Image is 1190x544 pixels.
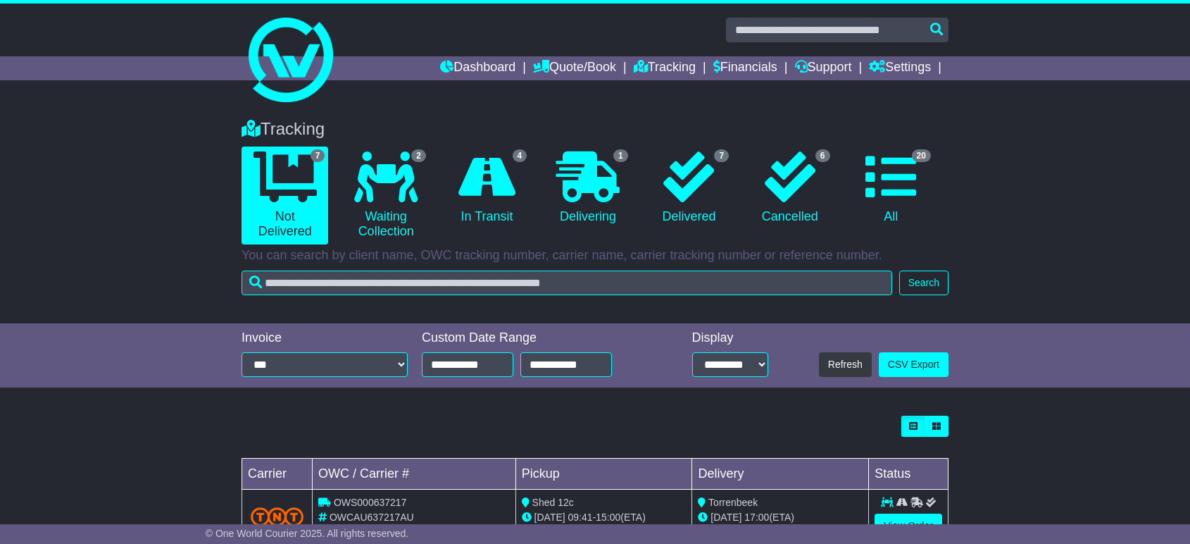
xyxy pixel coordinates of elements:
[634,56,696,80] a: Tracking
[713,56,777,80] a: Financials
[613,149,628,162] span: 1
[568,512,593,523] span: 09:41
[330,512,414,523] span: OWCAU637217AU
[692,330,768,346] div: Display
[342,147,429,245] a: 2 Waiting Collection
[875,514,942,538] a: View Order
[311,149,325,162] span: 7
[206,528,409,539] span: © One World Courier 2025. All rights reserved.
[744,512,769,523] span: 17:00
[522,510,687,525] div: - (ETA)
[422,330,648,346] div: Custom Date Range
[879,352,948,377] a: CSV Export
[848,147,934,230] a: 20 All
[544,147,631,230] a: 1 Delivering
[242,459,313,490] td: Carrier
[646,147,732,230] a: 7 Delivered
[515,459,692,490] td: Pickup
[444,147,530,230] a: 4 In Transit
[596,512,620,523] span: 15:00
[708,497,758,508] span: Torrenbeek
[242,147,328,245] a: 7 Not Delivered
[533,56,616,80] a: Quote/Book
[234,119,956,140] div: Tracking
[532,497,574,508] span: Shed 12c
[815,149,830,162] span: 6
[698,510,863,525] div: (ETA)
[513,149,527,162] span: 4
[534,512,565,523] span: [DATE]
[411,149,426,162] span: 2
[819,352,872,377] button: Refresh
[242,248,948,264] p: You can search by client name, OWC tracking number, carrier name, carrier tracking number or refe...
[746,147,833,230] a: 6 Cancelled
[869,56,931,80] a: Settings
[899,271,948,295] button: Search
[714,149,729,162] span: 7
[912,149,931,162] span: 20
[795,56,852,80] a: Support
[710,512,741,523] span: [DATE]
[242,330,408,346] div: Invoice
[334,497,407,508] span: OWS000637217
[869,459,948,490] td: Status
[692,459,869,490] td: Delivery
[313,459,516,490] td: OWC / Carrier #
[251,507,303,526] img: TNT_Domestic.png
[440,56,515,80] a: Dashboard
